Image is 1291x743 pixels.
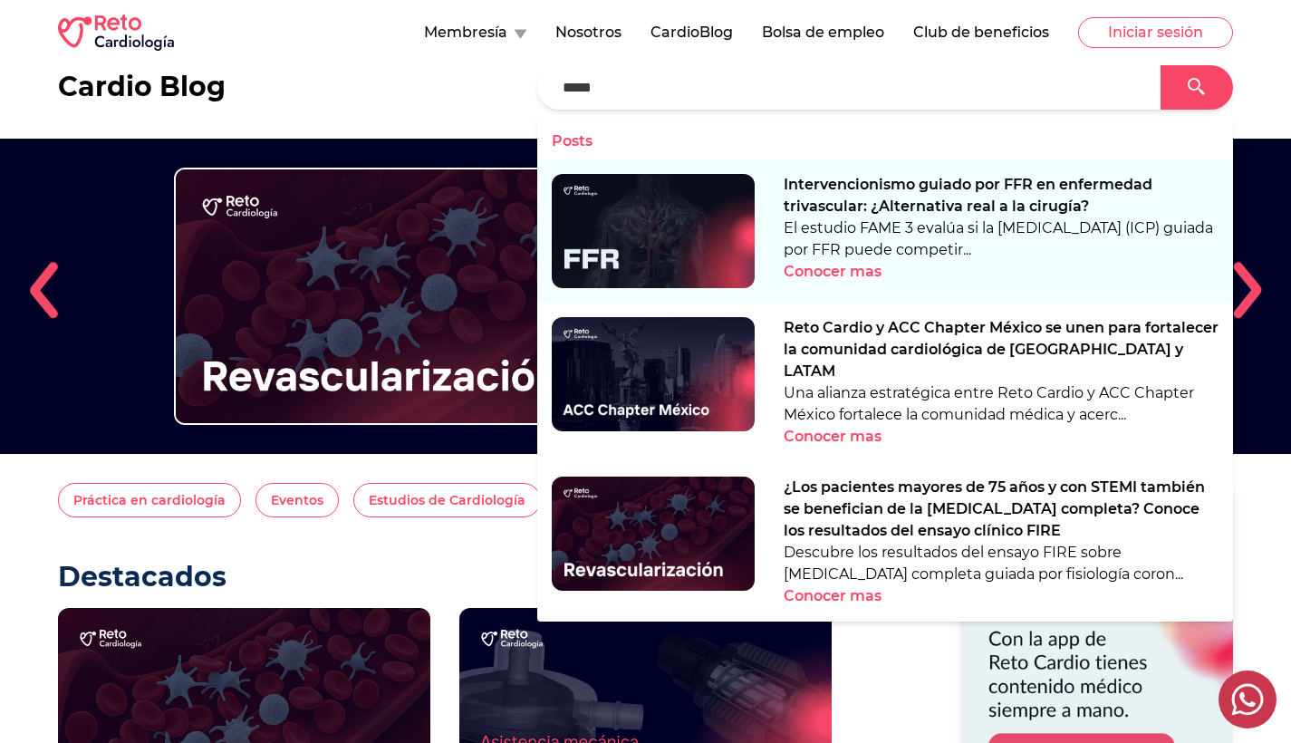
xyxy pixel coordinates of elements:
[537,159,1233,303] a: Intervencionismo guiado por FFR en enfermedad trivascular: ¿Alternativa real a la cirugía?Interve...
[537,116,1233,159] p: Posts
[784,477,1219,542] p: ¿Los pacientes mayores de 75 años y con STEMI también se benefician de la [MEDICAL_DATA] completa...
[784,426,913,448] button: Conocer mas
[58,139,1233,454] div: 1 / 5
[784,542,1219,585] p: Descubre los resultados del ensayo FIRE sobre [MEDICAL_DATA] completa guiada por fisiología coron...
[762,22,884,43] button: Bolsa de empleo
[784,317,1219,382] p: Reto Cardio y ACC Chapter México se unen para fortalecer la comunidad cardiológica de [GEOGRAPHIC...
[255,483,339,517] button: Eventos
[1078,17,1233,48] button: Iniciar sesión
[58,561,832,593] h2: Destacados
[1233,261,1262,319] img: right
[353,483,541,517] button: Estudios de Cardiología
[650,22,733,43] button: CardioBlog
[58,14,174,51] img: RETO Cardio Logo
[555,22,621,43] button: Nosotros
[784,382,1219,426] p: Una alianza estratégica entre Reto Cardio y ACC Chapter México fortalece la comunidad médica y ac...
[537,462,1233,622] a: ¿Los pacientes mayores de 75 años y con STEMI también se benefician de la revascularización compl...
[174,168,631,425] img: ¿Los pacientes mayores de 75 años y con STEMI también se benefician de la revascularización compl...
[784,261,913,283] button: Conocer mas
[784,217,1219,261] p: El estudio FAME 3 evalúa si la [MEDICAL_DATA] (ICP) guiada por FFR puede competir...
[784,585,882,607] p: Conocer mas
[552,477,755,591] img: ¿Los pacientes mayores de 75 años y con STEMI también se benefician de la revascularización compl...
[784,174,1219,217] p: Intervencionismo guiado por FFR en enfermedad trivascular: ¿Alternativa real a la cirugía?
[784,585,913,607] button: Conocer mas
[784,426,882,448] p: Conocer mas
[29,261,58,319] img: left
[537,303,1233,462] a: Reto Cardio y ACC Chapter México se unen para fortalecer la comunidad cardiológica de México y LA...
[58,71,226,103] h2: Cardio Blog
[552,174,755,288] img: Intervencionismo guiado por FFR en enfermedad trivascular: ¿Alternativa real a la cirugía?
[424,22,526,43] button: Membresía
[913,22,1049,43] button: Club de beneficios
[552,317,755,431] img: Reto Cardio y ACC Chapter México se unen para fortalecer la comunidad cardiológica de México y LATAM
[58,483,241,517] button: Práctica en cardiología
[784,261,882,283] p: Conocer mas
